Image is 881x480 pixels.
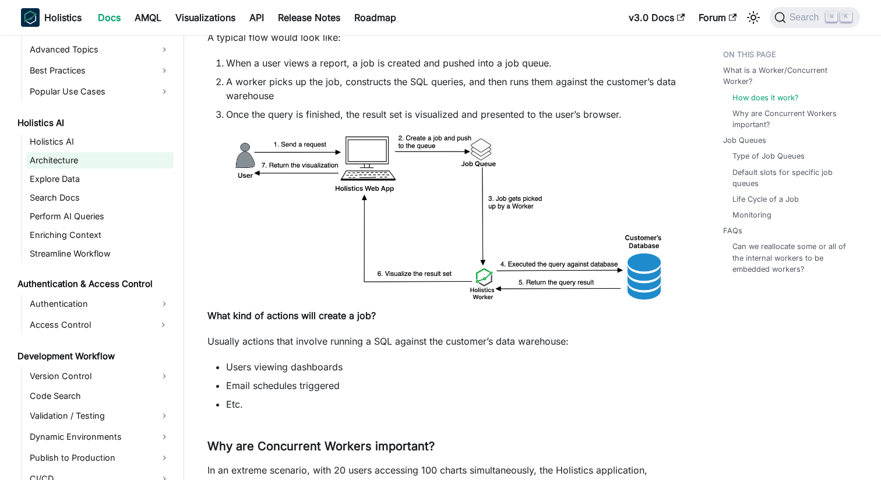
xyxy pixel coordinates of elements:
a: Popular Use Cases [26,82,174,101]
b: Holistics [44,10,82,24]
a: Holistics AI [14,115,174,131]
a: Architecture [26,152,174,169]
a: HolisticsHolistics [21,8,82,27]
a: Enriching Context [26,227,174,243]
a: FAQs [723,225,742,236]
span: Search [786,12,826,23]
a: Search Docs [26,190,174,206]
a: Roadmap [347,8,403,27]
a: API [242,8,271,27]
a: Perform AI Queries [26,208,174,225]
a: Best Practices [26,61,174,80]
kbd: ⌘ [826,12,837,22]
button: Switch between dark and light mode (currently light mode) [744,8,763,27]
nav: Docs sidebar [9,35,184,480]
a: Life Cycle of a Job [732,194,799,205]
li: When a user views a report, a job is created and pushed into a job queue. [226,56,676,70]
kbd: K [840,12,852,22]
a: Validation / Testing [26,407,174,425]
a: Development Workflow [14,348,174,365]
a: v3.0 Docs [622,8,692,27]
a: Why are Concurrent Workers important? [732,108,848,130]
button: Expand sidebar category 'Access Control' [153,316,174,334]
a: Forum [692,8,743,27]
a: Authentication & Access Control [14,276,174,292]
a: Type of Job Queues [732,150,805,162]
a: Code Search [26,388,174,404]
button: Search (Command+K) [770,7,860,28]
a: Authentication [26,295,174,313]
a: Job Queues [723,135,766,146]
a: Explore Data [26,171,174,187]
a: What is a Worker/Concurrent Worker? [723,65,853,87]
strong: What kind of actions will create a job? [207,310,376,321]
a: Dynamic Environments [26,428,174,446]
a: Holistics AI [26,134,174,150]
img: Holistics [21,8,40,27]
a: How does it work? [732,92,799,103]
a: Visualizations [168,8,242,27]
li: A worker picks up the job, constructs the SQL queries, and then runs them against the customer’s ... [226,75,676,103]
li: Email schedules triggered [226,379,676,393]
a: Publish to Production [26,449,174,467]
li: Once the query is finished, the result set is visualized and presented to the user’s browser. [226,107,676,121]
p: A typical flow would look like: [207,30,676,44]
a: Can we reallocate some or all of the internal workers to be embedded workers? [732,241,848,275]
a: Version Control [26,367,174,386]
a: Streamline Workflow [26,246,174,262]
a: Monitoring [732,209,771,220]
a: Docs [91,8,128,27]
p: Usually actions that involve running a SQL against the customer’s data warehouse: [207,334,676,348]
h3: Why are Concurrent Workers important? [207,439,676,454]
a: Release Notes [271,8,347,27]
li: Etc. [226,397,676,411]
a: AMQL [128,8,168,27]
a: Access Control [26,316,153,334]
li: Users viewing dashboards [226,360,676,374]
a: Advanced Topics [26,40,174,59]
a: Default slots for specific job queues [732,167,848,189]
